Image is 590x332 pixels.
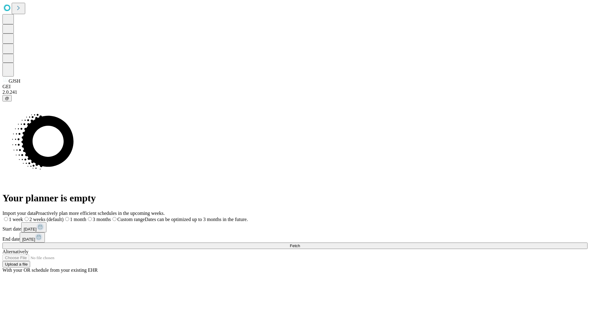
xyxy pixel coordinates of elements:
button: [DATE] [20,232,45,243]
span: 2 weeks (default) [29,217,64,222]
input: 2 weeks (default) [25,217,29,221]
span: Custom range [117,217,145,222]
span: With your OR schedule from your existing EHR [2,267,98,273]
h1: Your planner is empty [2,192,588,204]
div: 2.0.241 [2,89,588,95]
button: Fetch [2,243,588,249]
button: [DATE] [21,222,46,232]
span: Dates can be optimized up to 3 months in the future. [145,217,248,222]
span: Import your data [2,211,36,216]
input: 3 months [88,217,92,221]
span: Proactively plan more efficient schedules in the upcoming weeks. [36,211,165,216]
span: 1 week [9,217,23,222]
div: GEI [2,84,588,89]
span: @ [5,96,9,101]
div: Start date [2,222,588,232]
button: @ [2,95,12,101]
span: Fetch [290,243,300,248]
span: GJSH [9,78,20,84]
span: Alternatively [2,249,28,254]
input: Custom rangeDates can be optimized up to 3 months in the future. [112,217,116,221]
span: [DATE] [22,237,35,242]
button: Upload a file [2,261,30,267]
span: 1 month [70,217,86,222]
span: 3 months [93,217,111,222]
input: 1 week [4,217,8,221]
span: [DATE] [24,227,37,231]
input: 1 month [65,217,69,221]
div: End date [2,232,588,243]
